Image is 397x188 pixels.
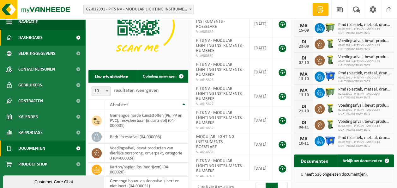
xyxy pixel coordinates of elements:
span: 02-012991 - PITS NV - MODULAR LIGHTING INSTRUMENTS [338,124,391,132]
td: [DATE] [250,84,273,108]
td: gemengde harde kunststoffen (PE, PP en PVC), recycleerbaar (industrieel) (04-000001) [105,111,188,130]
span: VLA614632 [196,126,244,131]
a: Bekijk uw documenten [338,154,393,167]
span: VLA903689 [196,29,244,34]
td: [DATE] [250,156,273,180]
span: Pmd (plastiek, metaal, drankkartons) (bedrijven) [338,22,391,28]
span: PITS NV - MODULAR LIGHTING INSTRUMENTS - RUMBEKE [196,159,244,173]
span: PITS NV - MODULAR LIGHTING INSTRUMENTS - RUMBEKE [196,110,244,125]
span: MODULAR LIGHTING INSTRUMENTS - ROESELARE [196,14,234,29]
span: VLA614631 [196,150,244,155]
td: voedingsafval, bevat producten van dierlijke oorsprong, onverpakt, categorie 3 (04-000024) [105,144,188,163]
div: DI [297,40,310,45]
span: 02-012991 - PITS NV - MODULAR LIGHTING INSTRUMENTS [338,92,391,100]
h2: Uw afvalstoffen [88,70,135,82]
span: Dashboard [18,30,42,46]
span: VLA615826 [196,78,244,83]
span: Rapportage [18,125,43,141]
div: MA [297,136,310,141]
div: MA [297,23,310,28]
td: [DATE] [250,12,273,36]
span: 02-012991 - PITS NV - MODULAR LIGHTING INSTRUMENTS - RUMBEKE [83,5,194,14]
td: [DATE] [250,108,273,132]
span: Pmd (plastiek, metaal, drankkartons) (bedrijven) [338,71,391,76]
span: Voedingsafval, bevat producten van dierlijke oorsprong, onverpakt, categorie 3 [338,39,391,44]
span: VLA900362 [196,53,244,59]
span: PITS NV - MODULAR LIGHTING INSTRUMENTS - RUMBEKE [196,86,244,101]
img: WB-0140-HPE-GN-50 [325,38,335,49]
span: MODULAR LIGHTING INSTRUMENTS - ROESELARE [196,135,234,149]
div: DI [297,56,310,61]
span: 02-012991 - PITS NV - MODULAR LIGHTING INSTRUMENTS [338,60,391,67]
label: resultaten weergeven [114,88,159,93]
span: Product Shop [18,156,47,172]
div: 23-09 [297,45,310,49]
img: WB-1100-HPE-BE-01 [325,135,335,146]
img: WB-0140-HPE-GN-50 [325,103,335,114]
div: 04-11 [297,125,310,130]
span: 02-012991 - PITS NV - MODULAR LIGHTING INSTRUMENTS [338,28,391,35]
span: 02-012991 - PITS NV - MODULAR LIGHTING INSTRUMENTS [338,44,391,51]
span: 02-012991 - PITS NV - MODULAR LIGHTING INSTRUMENTS - RUMBEKE [84,5,194,14]
p: U heeft 536 ongelezen document(en). [300,172,388,177]
div: 13-10 [297,93,310,97]
span: PITS NV - MODULAR LIGHTING INSTRUMENTS - RUMBEKE [196,62,244,77]
img: WB-0660-HPE-GN-50 [325,87,335,97]
span: Voedingsafval, bevat producten van dierlijke oorsprong, onverpakt, categorie 3 [338,103,391,108]
span: Contracten [18,93,43,109]
div: 21-10 [297,109,310,114]
span: Acceptatievoorwaarden [18,172,69,188]
td: [DATE] [250,60,273,84]
div: 10-11 [297,141,310,146]
div: 07-10 [297,61,310,65]
div: MA [297,72,310,77]
div: 13-10 [297,77,310,81]
span: Kalender [18,109,38,125]
span: 02-012991 - PITS NV - MODULAR LIGHTING INSTRUMENTS [338,108,391,116]
img: WB-1100-HPE-BE-01 [325,71,335,81]
span: Ophaling aanvragen [143,74,177,78]
div: DI [297,104,310,109]
span: VLA615827 [196,102,244,107]
span: Contactpersonen [18,61,55,77]
span: 10 [92,87,110,96]
td: karton/papier, los (bedrijven) (04-000026) [105,163,188,177]
img: WB-0140-HPE-GN-50 [325,54,335,65]
span: Voedingsafval, bevat producten van dierlijke oorsprong, onverpakt, categorie 3 [338,119,391,124]
span: 10 [92,86,111,96]
div: MA [297,88,310,93]
img: WB-0140-HPE-GN-50 [325,119,335,130]
span: Pmd (plastiek, metaal, drankkartons) (bedrijven) [338,135,391,141]
span: 02-012991 - PITS NV - MODULAR LIGHTING INSTRUMENTS [338,141,391,148]
td: [DATE] [250,36,273,60]
iframe: chat widget [3,174,105,188]
span: Navigatie [18,14,38,30]
td: [DATE] [250,132,273,156]
span: Documenten [18,141,45,156]
span: Gebruikers [18,77,42,93]
div: 15-09 [297,28,310,33]
img: WB-0660-HPE-GN-50 [325,22,335,33]
a: Ophaling aanvragen [138,70,188,83]
span: Voedingsafval, bevat producten van dierlijke oorsprong, onverpakt, categorie 3 [338,55,391,60]
td: bedrijfsrestafval (04-000008) [105,130,188,144]
div: DI [297,120,310,125]
span: PITS NV - MODULAR LIGHTING INSTRUMENTS - RUMBEKE [196,38,244,53]
h2: Documenten [294,154,334,167]
span: 02-012991 - PITS NV - MODULAR LIGHTING INSTRUMENTS [338,76,391,84]
span: Bedrijfsgegevens [18,46,55,61]
span: Bekijk uw documenten [343,159,382,163]
span: Afvalstof [110,103,128,108]
span: VLA613740 [196,174,244,179]
span: Pmd (plastiek, metaal, drankkartons) (bedrijven) [338,87,391,92]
